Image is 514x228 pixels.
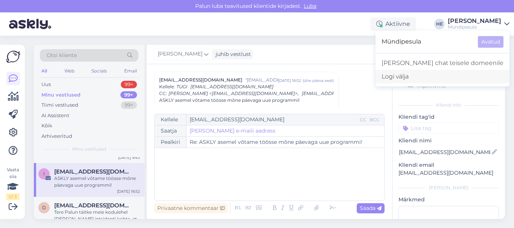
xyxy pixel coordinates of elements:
div: Aktiivne [370,17,416,31]
div: ASKLY asemel võtame töösse mõne päevaga uue programmi! [54,175,140,189]
span: [EMAIL_ADDRESS][DOMAIN_NAME] [190,84,274,89]
p: Kliendi tag'id [398,113,499,121]
div: Pealkiri [155,137,187,148]
div: All [40,66,49,76]
div: CC [358,116,368,123]
div: 99+ [121,101,137,109]
img: Askly Logo [6,51,20,63]
div: BCC [368,116,381,123]
div: AI Assistent [41,112,69,119]
div: Email [123,66,138,76]
div: [PERSON_NAME] [448,18,501,24]
div: Minu vestlused [41,91,81,99]
p: Märkmed [398,196,499,204]
div: HE [434,19,445,29]
p: [EMAIL_ADDRESS][DOMAIN_NAME] [398,169,499,177]
a: [PERSON_NAME]Mündipesula [448,18,509,30]
div: 99+ [121,81,137,88]
a: [PERSON_NAME] chat teisele domeenile [376,56,509,70]
input: Write subject here... [187,137,384,148]
span: Kellele : [159,84,175,89]
span: Otsi kliente [47,51,77,59]
div: Socials [90,66,108,76]
span: [PERSON_NAME] [158,50,202,58]
div: [PERSON_NAME] [398,184,499,191]
span: info@myndipesula.eu [54,168,132,175]
div: Web [63,66,76,76]
div: [DATE] 16:52 [278,78,301,83]
div: Kliendi info [398,102,499,109]
div: Privaatne kommentaar [154,203,228,213]
span: [PERSON_NAME] <[EMAIL_ADDRESS][DOMAIN_NAME]>, [169,91,299,96]
div: Mündipesula [448,24,501,30]
div: [DATE] 16:52 [117,189,140,194]
span: TUGI [176,84,187,89]
p: Kliendi nimi [398,137,499,145]
div: Tere Palun täitke meie kodulehel [PERSON_NAME] intsidenti kohta, et saaksime Teile raha tagastada... [54,209,140,222]
div: Uus [41,81,51,88]
span: [EMAIL_ADDRESS][DOMAIN_NAME] [159,77,242,83]
div: ( ühe päeva eest ) [303,78,334,83]
span: Mündipesula [382,36,472,48]
div: Saatja [155,125,187,136]
span: d [42,205,46,210]
div: Arhiveeritud [41,133,72,140]
span: denismane89@gmail.com [54,202,132,209]
span: Saada [360,205,382,211]
div: 99+ [120,91,137,99]
input: Lisa nimi [399,148,490,156]
div: Logi välja [376,70,509,83]
a: [PERSON_NAME] e-maili aadress [190,127,275,135]
span: Luba [301,3,319,9]
div: Tiimi vestlused [41,101,78,109]
input: Recepient... [187,114,358,125]
span: Minu vestlused [72,146,106,153]
span: "[EMAIL_ADDRESS][DOMAIN_NAME]" [245,77,278,83]
input: Lisa tag [398,122,499,134]
p: Kliendi email [398,161,499,169]
span: i [43,171,45,177]
div: [DATE] 9:43 [118,155,140,160]
button: Avatud [478,36,503,48]
div: 0 / 3 [6,193,20,200]
span: [EMAIL_ADDRESS][DOMAIN_NAME] [302,91,385,96]
div: Kõik [41,122,52,130]
div: juhib vestlust [213,50,251,58]
span: ASKLY asemel võtame töösse mõne päevaga uue programmi! [159,97,300,104]
div: Kellele [155,114,187,125]
div: Vaata siia [6,166,20,200]
span: CC : [159,91,167,96]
